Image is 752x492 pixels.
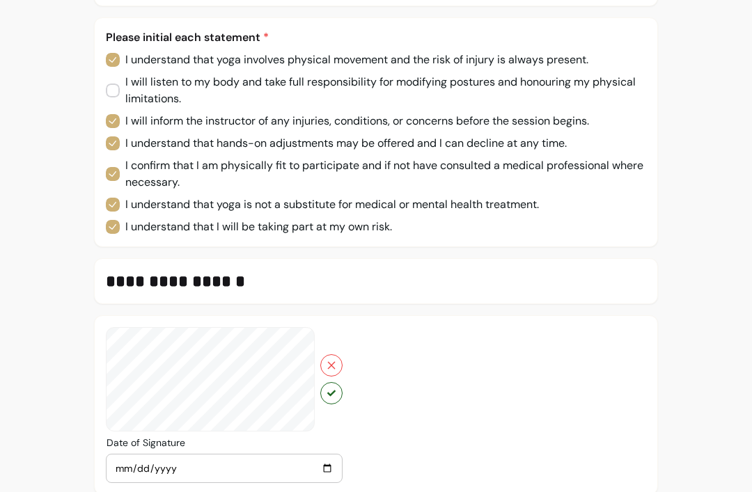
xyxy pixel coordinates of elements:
[106,191,554,219] input: I understand that yoga is not a substitute for medical or mental health treatment.
[106,46,602,74] input: I understand that yoga involves physical movement and the risk of injury is always present.
[106,29,646,46] p: Please initial each statement
[106,213,405,241] input: I understand that I will be taking part at my own risk.
[107,436,185,449] span: Date of Signature
[106,68,657,113] input: I will listen to my body and take full responsibility for modifying postures and honouring my phy...
[106,107,607,135] input: I will inform the instructor of any injuries, conditions, or concerns before the session begins.
[115,461,334,476] input: Date of Signature
[106,152,657,196] input: I confirm that I am physically fit to participate and if not have consulted a medical professiona...
[106,129,581,157] input: I understand that hands-on adjustments may be offered and I can decline at any time.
